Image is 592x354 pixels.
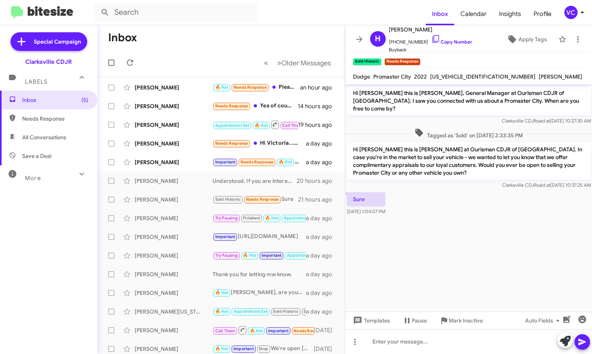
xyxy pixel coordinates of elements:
[135,121,213,129] div: [PERSON_NAME]
[135,158,213,166] div: [PERSON_NAME]
[260,55,336,71] nav: Page navigation example
[135,196,213,203] div: [PERSON_NAME]
[300,84,338,91] div: an hour ago
[246,197,279,202] span: Needs Response
[215,216,238,221] span: Try Pausing
[389,25,472,34] span: [PERSON_NAME]
[250,328,263,333] span: 🔥 Hot
[389,34,472,46] span: [PHONE_NUMBER]
[259,55,273,71] button: Previous
[213,307,306,316] div: I would like to schedule a visit to the dealership. When are you available to visit?
[135,84,213,91] div: [PERSON_NAME]
[347,209,385,214] span: [DATE] 1:04:07 PM
[215,103,248,109] span: Needs Response
[298,121,339,129] div: 19 hours ago
[454,3,493,25] a: Calendar
[234,85,267,90] span: Needs Response
[22,152,51,160] span: Save a Deal
[215,85,228,90] span: 🔥 Hot
[539,73,582,80] span: [PERSON_NAME]
[215,290,228,295] span: 🔥 Hot
[281,59,331,67] span: Older Messages
[426,3,454,25] a: Inbox
[268,328,288,333] span: Important
[293,328,327,333] span: Needs Response
[431,39,472,45] a: Copy Number
[213,83,300,92] div: Please send me a quote sheet on fully equipped limited or altitude L model grand Cherokee. Thanks
[265,216,278,221] span: 🔥 Hot
[213,120,298,130] div: Yes I would and the price is $48000
[273,309,299,314] span: Sold Historic
[536,118,550,124] span: said at
[493,3,527,25] a: Insights
[11,32,87,51] a: Special Campaign
[564,6,578,19] div: VC
[215,159,235,165] span: Important
[22,115,88,123] span: Needs Response
[306,289,339,297] div: a day ago
[215,346,228,351] span: 🔥 Hot
[353,73,370,80] span: Dodge
[306,140,339,147] div: a day ago
[215,309,228,314] span: 🔥 Hot
[34,38,81,46] span: Special Campaign
[22,96,88,104] span: Inbox
[243,216,260,221] span: Finished
[25,175,41,182] span: More
[215,253,238,258] span: Try Pausing
[277,58,281,68] span: »
[213,288,306,297] div: [PERSON_NAME], are you available to visit the dealership?
[213,139,306,148] div: Hi Victoria...my Compass is paid off completely and I am now 69 so I am hoping to never buy anoth...
[22,133,66,141] span: All Conversations
[108,32,137,44] h1: Inbox
[135,308,213,315] div: [PERSON_NAME][US_STATE]
[306,252,339,259] div: a day ago
[347,86,591,116] p: Hi [PERSON_NAME] this is [PERSON_NAME], General Manager at Ourisman CDJR of [GEOGRAPHIC_DATA]. I ...
[241,159,274,165] span: Needs Response
[282,123,302,128] span: Call Them
[345,314,396,328] button: Templates
[135,326,213,334] div: [PERSON_NAME]
[213,325,314,335] div: Hi what's going on
[279,159,292,165] span: 🔥 Hot
[536,182,550,188] span: said at
[414,73,427,80] span: 2022
[396,314,433,328] button: Pause
[298,102,339,110] div: 14 hours ago
[502,182,590,188] span: Clarksville CDJR [DATE] 10:37:25 AM
[373,73,411,80] span: Promaster City
[498,32,555,46] button: Apply Tags
[501,118,590,124] span: Clarksville CDJR [DATE] 10:27:30 AM
[25,58,72,66] div: Clarksville CDJR
[297,177,339,185] div: 20 hours ago
[234,346,254,351] span: Important
[215,197,241,202] span: Sold Historic
[527,3,558,25] a: Profile
[389,46,472,54] span: Buyback
[262,253,282,258] span: Important
[135,252,213,259] div: [PERSON_NAME]
[519,314,569,328] button: Auto Fields
[433,314,489,328] button: Mark Inactive
[215,328,235,333] span: Call Them
[213,102,298,110] div: Yes of course
[264,58,268,68] span: «
[558,6,583,19] button: VC
[351,314,390,328] span: Templates
[449,314,483,328] span: Mark Inactive
[525,314,562,328] span: Auto Fields
[135,270,213,278] div: [PERSON_NAME]
[255,123,268,128] span: 🔥 Hot
[306,158,339,166] div: a day ago
[215,141,248,146] span: Needs Response
[215,234,235,239] span: Important
[306,270,339,278] div: a day ago
[314,326,339,334] div: [DATE]
[306,308,339,315] div: a day ago
[94,3,258,22] input: Search
[306,233,339,241] div: a day ago
[385,58,420,65] small: Needs Response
